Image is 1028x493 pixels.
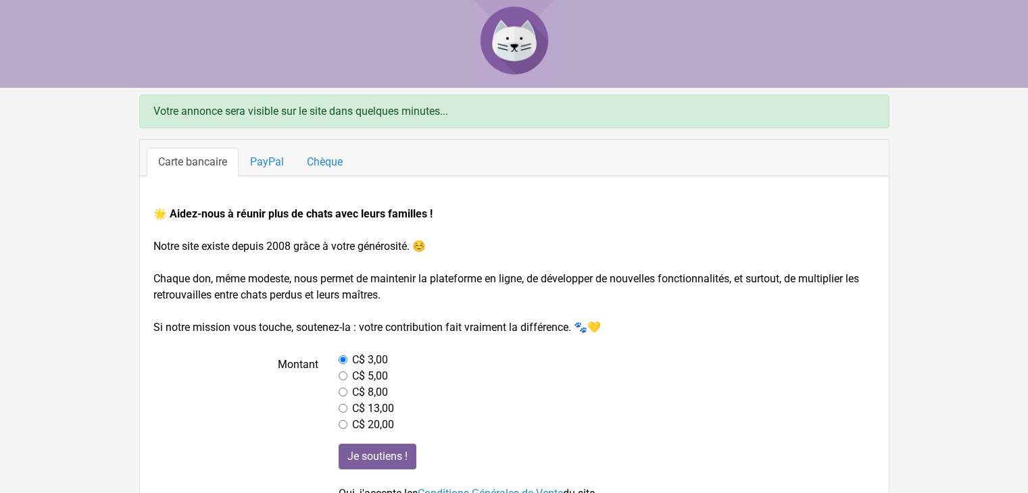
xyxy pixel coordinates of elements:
a: Chèque [295,148,354,176]
label: C$ 3,00 [352,352,388,368]
label: C$ 13,00 [352,400,394,417]
label: C$ 20,00 [352,417,394,433]
input: Je soutiens ! [339,444,416,469]
strong: 🌟 Aidez-nous à réunir plus de chats avec leurs familles ! [153,207,433,220]
label: C$ 5,00 [352,368,388,384]
label: Montant [143,352,329,433]
label: C$ 8,00 [352,384,388,400]
a: Carte bancaire [147,148,239,176]
div: Votre annonce sera visible sur le site dans quelques minutes... [139,95,889,128]
a: PayPal [239,148,295,176]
